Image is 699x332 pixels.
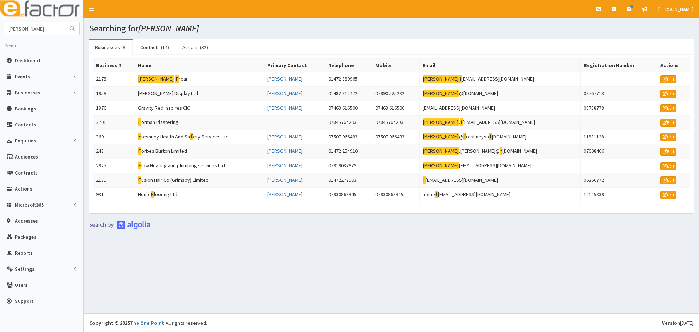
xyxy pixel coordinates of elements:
[89,40,133,55] a: Businesses (9)
[267,75,303,82] a: [PERSON_NAME]
[135,116,264,130] td: orman Plastering
[660,119,676,127] a: Edit
[89,24,694,33] h1: Searching for
[15,105,36,112] span: Bookings
[15,185,32,192] span: Actions
[660,148,676,156] a: Edit
[372,130,419,144] td: 07507 966493
[325,101,372,116] td: 07463 616500
[135,86,264,101] td: [PERSON_NAME] Display Ltd
[372,188,419,202] td: 07930868345
[660,176,676,184] a: Edit
[580,188,657,202] td: 12145839
[15,298,33,304] span: Support
[138,133,142,140] mark: F
[372,59,419,72] th: Mobile
[138,118,142,126] mark: F
[460,118,463,126] mark: f
[93,86,135,101] td: 1959
[267,162,303,169] a: [PERSON_NAME]
[325,86,372,101] td: 01482 812472
[372,101,419,116] td: 07463 616500
[134,40,175,55] a: Contacts (14)
[15,137,36,144] span: Enquiries
[15,153,38,160] span: Audiences
[93,116,135,130] td: 2701
[325,130,372,144] td: 07507 966493
[325,159,372,173] td: 07919037979
[4,22,65,35] input: Search...
[15,282,28,288] span: Users
[660,90,676,98] a: Edit
[580,130,657,144] td: 11831128
[500,147,503,155] mark: f
[267,105,303,111] a: [PERSON_NAME]
[660,191,676,199] a: Edit
[325,72,372,87] td: 01472 389965
[267,90,303,97] a: [PERSON_NAME]
[15,89,40,96] span: Businesses
[660,133,676,141] a: Edit
[89,220,150,229] img: search-by-algolia-light-background.png
[93,173,135,188] td: 2139
[580,86,657,101] td: 08767713
[267,177,303,183] a: [PERSON_NAME]
[372,116,419,130] td: 07845764203
[15,73,30,80] span: Events
[93,188,135,202] td: 931
[419,188,580,202] td: home [EMAIL_ADDRESS][DOMAIN_NAME]
[15,234,36,240] span: Packages
[372,86,419,101] td: 07990 525282
[325,116,372,130] td: 07845764203
[325,173,372,188] td: 01472277993
[135,130,264,144] td: reshney Health And Sa ety Services Ltd
[419,101,580,116] td: [EMAIL_ADDRESS][DOMAIN_NAME]
[151,191,154,198] mark: F
[580,101,657,116] td: 08758778
[89,320,166,326] strong: Copyright © 2025 .
[459,75,462,83] mark: f
[135,101,264,116] td: Gravity Red Inspires CIC
[135,72,264,87] td: rear
[267,191,303,198] a: [PERSON_NAME]
[135,59,264,72] th: Name
[419,173,580,188] td: [EMAIL_ADDRESS][DOMAIN_NAME]
[325,188,372,202] td: 07930868345
[657,59,690,72] th: Actions
[419,86,580,101] td: @[DOMAIN_NAME]
[419,59,580,72] th: Email
[93,144,135,159] td: 243
[138,176,142,184] mark: F
[15,250,33,256] span: Reports
[190,133,193,140] mark: f
[93,159,135,173] td: 2925
[419,116,580,130] td: . [EMAIL_ADDRESS][DOMAIN_NAME]
[325,144,372,159] td: 01472 254910
[423,118,459,126] mark: [PERSON_NAME]
[463,133,466,140] mark: f
[419,159,580,173] td: [EMAIL_ADDRESS][DOMAIN_NAME]
[267,133,303,140] a: [PERSON_NAME]
[660,162,676,170] a: Edit
[580,173,657,188] td: 06366772
[423,176,426,184] mark: f
[138,147,142,155] mark: F
[15,218,38,224] span: Addresses
[660,104,676,112] a: Edit
[580,144,657,159] td: 07008466
[423,162,459,169] mark: [PERSON_NAME]
[138,75,174,83] mark: [PERSON_NAME]
[15,202,44,208] span: Microsoft365
[93,72,135,87] td: 2178
[423,90,459,97] mark: [PERSON_NAME]
[135,188,264,202] td: Home looring Ltd
[93,130,135,144] td: 369
[15,266,35,272] span: Settings
[423,75,459,83] mark: [PERSON_NAME]
[15,57,40,64] span: Dashboard
[423,133,459,140] mark: [PERSON_NAME]
[423,147,459,155] mark: [PERSON_NAME]
[419,130,580,144] td: @ reshneysa [DOMAIN_NAME]
[489,133,492,140] mark: f
[662,319,694,327] div: [DATE]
